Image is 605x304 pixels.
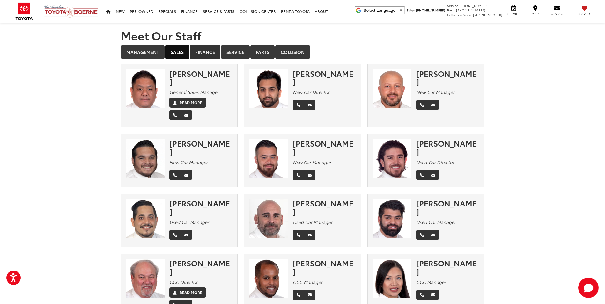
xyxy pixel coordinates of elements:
[121,45,484,60] div: Department Tabs
[447,8,455,12] span: Parts
[427,230,439,240] a: Email
[416,8,445,12] span: [PHONE_NUMBER]
[169,139,232,156] div: [PERSON_NAME]
[44,5,98,18] img: Vic Vaughan Toyota of Boerne
[373,259,411,298] img: Perla Harvey
[304,230,315,240] a: Email
[169,159,208,165] em: New Car Manager
[364,8,395,13] span: Select Language
[373,199,411,238] img: Cory Dorsey
[416,100,428,110] a: Phone
[169,98,206,108] a: Read More
[506,11,521,16] span: Service
[181,170,192,180] a: Email
[190,45,220,59] a: Finance
[528,11,542,16] span: Map
[304,100,315,110] a: Email
[373,69,411,108] img: Sam Abraham
[427,100,439,110] a: Email
[416,170,428,180] a: Phone
[293,69,356,86] div: [PERSON_NAME]
[121,45,165,59] a: Management
[180,290,202,295] label: Read More
[364,8,403,13] a: Select Language​
[447,3,458,8] span: Service
[126,69,165,108] img: Tuan Tran
[169,110,181,120] a: Phone
[578,278,599,298] svg: Start Chat
[416,290,428,300] a: Phone
[578,278,599,298] button: Toggle Chat Window
[169,279,197,285] em: CCC Director
[221,45,250,59] a: Service
[293,279,322,285] em: CCC Manager
[249,69,288,108] img: Aman Shiekh
[293,230,304,240] a: Phone
[304,170,315,180] a: Email
[427,290,439,300] a: Email
[416,219,456,225] em: Used Car Manager
[407,8,415,12] span: Sales
[249,199,288,238] img: Gregg Dickey
[121,29,484,42] h1: Meet Our Staff
[169,69,232,86] div: [PERSON_NAME]
[169,230,181,240] a: Phone
[181,110,192,120] a: Email
[126,139,165,178] img: Jerry Gomez
[416,259,479,276] div: [PERSON_NAME]
[126,259,165,298] img: Steve Hill
[169,170,181,180] a: Phone
[293,199,356,216] div: [PERSON_NAME]
[293,259,356,276] div: [PERSON_NAME]
[275,45,310,59] a: Collision
[456,8,485,12] span: [PHONE_NUMBER]
[373,139,411,178] img: David Padilla
[293,89,329,95] em: New Car Director
[169,287,206,298] a: Read More
[293,139,356,156] div: [PERSON_NAME]
[169,219,209,225] em: Used Car Manager
[180,100,202,105] label: Read More
[169,259,232,276] div: [PERSON_NAME]
[293,219,332,225] em: Used Car Manager
[416,199,479,216] div: [PERSON_NAME]
[578,11,592,16] span: Saved
[447,12,472,17] span: Collision Center
[416,139,479,156] div: [PERSON_NAME]
[169,199,232,216] div: [PERSON_NAME]
[416,230,428,240] a: Phone
[399,8,403,13] span: ▼
[169,89,219,95] em: General Sales Manager
[249,139,288,178] img: Aaron Cooper
[250,45,275,59] a: Parts
[293,159,331,165] em: New Car Manager
[416,89,454,95] em: New Car Manager
[416,69,479,86] div: [PERSON_NAME]
[181,230,192,240] a: Email
[293,170,304,180] a: Phone
[473,12,502,17] span: [PHONE_NUMBER]
[416,279,446,285] em: CCC Manager
[165,45,189,59] a: Sales
[550,11,564,16] span: Contact
[427,170,439,180] a: Email
[249,259,288,298] img: Nate Akalu
[416,159,454,165] em: Used Car Director
[304,290,315,300] a: Email
[126,199,165,238] img: Larry Horn
[459,3,489,8] span: [PHONE_NUMBER]
[293,290,304,300] a: Phone
[293,100,304,110] a: Phone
